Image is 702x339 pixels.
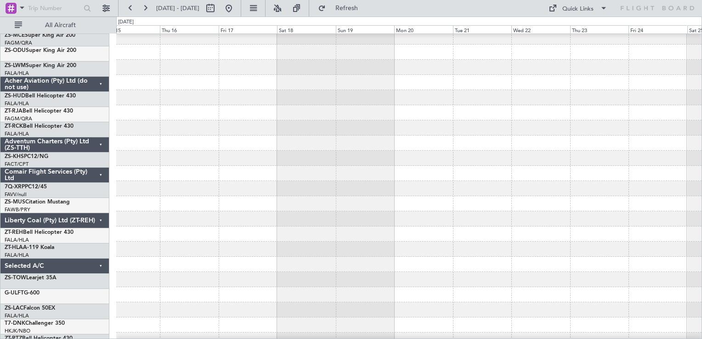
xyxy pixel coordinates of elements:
[5,70,29,77] a: FALA/HLA
[5,108,23,114] span: ZT-RJA
[5,206,30,213] a: FAWB/PRY
[5,93,25,99] span: ZS-HUD
[511,25,570,34] div: Wed 22
[5,245,23,250] span: ZT-HLA
[5,154,48,159] a: ZS-KHSPC12/NG
[5,93,76,99] a: ZS-HUDBell Helicopter 430
[544,1,612,16] button: Quick Links
[5,230,74,235] a: ZT-REHBell Helicopter 430
[219,25,277,34] div: Fri 17
[102,25,160,34] div: Wed 15
[28,1,81,15] input: Trip Number
[453,25,511,34] div: Tue 21
[5,321,65,326] a: T7-DNKChallenger 350
[118,18,134,26] div: [DATE]
[5,124,74,129] a: ZT-RCKBell Helicopter 430
[5,328,30,334] a: HKJK/NBO
[5,40,32,46] a: FAGM/QRA
[628,25,687,34] div: Fri 24
[5,108,73,114] a: ZT-RJABell Helicopter 430
[5,245,54,250] a: ZT-HLAA-119 Koala
[5,275,57,281] a: ZS-TOWLearjet 35A
[570,25,628,34] div: Thu 23
[5,230,23,235] span: ZT-REH
[156,4,199,12] span: [DATE] - [DATE]
[5,63,26,68] span: ZS-LWM
[314,1,369,16] button: Refresh
[277,25,335,34] div: Sat 18
[10,18,100,33] button: All Aircraft
[5,305,55,311] a: ZS-LACFalcon 50EX
[5,312,29,319] a: FALA/HLA
[24,22,97,28] span: All Aircraft
[5,63,76,68] a: ZS-LWMSuper King Air 200
[328,5,366,11] span: Refresh
[5,48,26,53] span: ZS-ODU
[5,124,23,129] span: ZT-RCK
[5,154,24,159] span: ZS-KHS
[5,130,29,137] a: FALA/HLA
[5,115,32,122] a: FAGM/QRA
[562,5,594,14] div: Quick Links
[5,33,75,38] a: ZS-MCESuper King Air 200
[5,321,25,326] span: T7-DNK
[5,33,25,38] span: ZS-MCE
[5,290,24,296] span: G-ULFT
[5,290,40,296] a: G-ULFTG-600
[5,184,25,190] span: 7Q-XRP
[5,199,25,205] span: ZS-MUS
[5,252,29,259] a: FALA/HLA
[5,161,28,168] a: FACT/CPT
[5,275,26,281] span: ZS-TOW
[5,305,23,311] span: ZS-LAC
[5,184,47,190] a: 7Q-XRPPC12/45
[336,25,394,34] div: Sun 19
[394,25,453,34] div: Mon 20
[160,25,218,34] div: Thu 16
[5,237,29,243] a: FALA/HLA
[5,199,70,205] a: ZS-MUSCitation Mustang
[5,48,76,53] a: ZS-ODUSuper King Air 200
[5,100,29,107] a: FALA/HLA
[5,191,27,198] a: FAVV/null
